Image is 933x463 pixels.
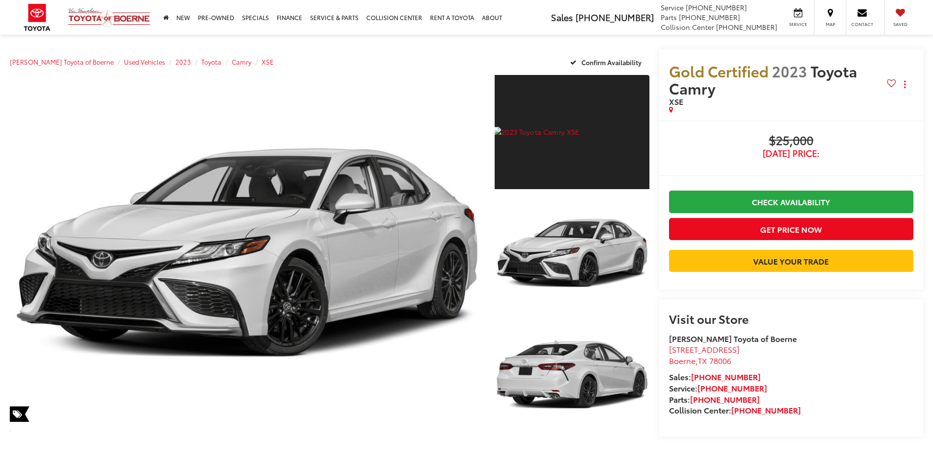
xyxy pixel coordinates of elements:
[669,96,683,107] span: XSE
[669,333,797,344] strong: [PERSON_NAME] Toyota of Boerne
[493,127,650,137] img: 2023 Toyota Camry XSE
[495,317,649,433] a: Expand Photo 3
[731,404,801,415] a: [PHONE_NUMBER]
[661,12,677,22] span: Parts
[565,53,649,71] button: Confirm Availability
[661,22,714,32] span: Collision Center
[691,371,761,382] a: [PHONE_NUMBER]
[787,21,809,27] span: Service
[10,406,29,422] span: Special
[669,60,768,81] span: Gold Certified
[661,2,684,12] span: Service
[493,316,650,434] img: 2023 Toyota Camry XSE
[669,343,740,366] a: [STREET_ADDRESS] Boerne,TX 78006
[669,191,913,213] a: Check Availability
[698,355,707,366] span: TX
[493,194,650,313] img: 2023 Toyota Camry XSE
[68,7,151,27] img: Vic Vaughan Toyota of Boerne
[232,57,251,66] a: Camry
[669,148,913,158] span: [DATE] Price:
[889,21,911,27] span: Saved
[575,11,654,24] span: [PHONE_NUMBER]
[819,21,841,27] span: Map
[709,355,731,366] span: 78006
[669,218,913,240] button: Get Price Now
[581,58,642,67] span: Confirm Availability
[669,355,695,366] span: Boerne
[669,404,801,415] strong: Collision Center:
[904,80,906,88] span: dropdown dots
[669,343,740,355] span: [STREET_ADDRESS]
[669,355,731,366] span: ,
[10,74,484,433] a: Expand Photo 0
[669,312,913,325] h2: Visit our Store
[716,22,777,32] span: [PHONE_NUMBER]
[175,57,191,66] a: 2023
[124,57,165,66] a: Used Vehicles
[669,60,857,98] span: Toyota Camry
[697,382,767,393] a: [PHONE_NUMBER]
[669,250,913,272] a: Value Your Trade
[851,21,873,27] span: Contact
[679,12,740,22] span: [PHONE_NUMBER]
[10,57,114,66] a: [PERSON_NAME] Toyota of Boerne
[669,393,760,405] strong: Parts:
[262,57,274,66] a: XSE
[686,2,747,12] span: [PHONE_NUMBER]
[5,72,488,435] img: 2023 Toyota Camry XSE
[669,371,761,382] strong: Sales:
[772,60,807,81] span: 2023
[669,134,913,148] span: $25,000
[690,393,760,405] a: [PHONE_NUMBER]
[495,195,649,312] a: Expand Photo 2
[495,74,649,190] a: Expand Photo 1
[551,11,573,24] span: Sales
[669,382,767,393] strong: Service:
[896,76,913,93] button: Actions
[201,57,221,66] a: Toyota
